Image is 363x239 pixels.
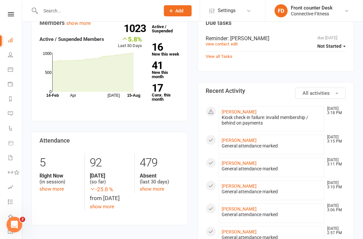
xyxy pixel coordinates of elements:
[7,217,22,232] iframe: Intercom live chat
[324,204,345,212] time: [DATE] 3:06 PM
[228,35,269,42] span: : [PERSON_NAME]
[222,183,257,189] a: [PERSON_NAME]
[39,6,155,15] input: Search...
[291,11,333,17] div: Connective Fitness
[222,161,257,166] a: [PERSON_NAME]
[231,42,238,46] a: edit
[8,136,23,151] a: Product Sales
[8,33,23,48] a: Dashboard
[324,158,345,166] time: [DATE] 3:11 PM
[222,212,321,217] div: General attendance marked
[222,189,321,195] div: General attendance marked
[124,24,149,33] strong: 1023
[39,173,80,179] strong: Right Now
[20,217,25,222] span: 2
[222,138,257,143] a: [PERSON_NAME]
[317,40,346,52] button: Not Started
[118,35,142,43] div: 5.8%
[90,173,130,185] div: (so far)
[39,173,80,185] div: (in session)
[8,48,23,63] a: People
[90,204,114,210] a: show more
[206,88,346,94] h3: Recent Activity
[39,137,180,144] h3: Attendance
[152,83,180,101] a: 17Canx. this month
[164,5,192,16] button: Add
[90,153,130,173] div: 92
[152,42,177,52] strong: 16
[222,143,321,149] div: General attendance marked
[152,60,180,79] a: 41New this month
[303,90,330,96] span: All activities
[8,210,23,225] a: What's New
[39,186,64,192] a: show more
[222,166,321,172] div: General attendance marked
[206,35,346,42] div: Reminder
[8,63,23,77] a: Calendar
[324,107,345,115] time: [DATE] 3:18 PM
[39,36,104,42] strong: Active / Suspended Members
[90,173,130,179] strong: [DATE]
[222,115,321,126] div: Kiosk check-in failure: invalid membership / behind on payments
[206,54,232,59] a: View all Tasks
[206,42,229,46] a: view contact
[218,3,236,18] span: Settings
[140,186,164,192] a: show more
[8,180,23,195] a: Assessments
[152,42,180,56] a: 16New this week
[206,20,346,26] h3: Due tasks
[275,4,288,17] div: FD
[317,43,341,49] span: Not Started
[90,185,130,203] div: from [DATE]
[118,35,142,49] div: Last 30 Days
[295,88,346,99] button: All activities
[8,92,23,107] a: Reports
[8,77,23,92] a: Payments
[39,153,80,173] div: 5
[152,83,177,93] strong: 17
[152,60,177,70] strong: 41
[175,8,183,13] span: Add
[149,20,177,38] a: 1023Active / Suspended
[222,206,257,212] a: [PERSON_NAME]
[222,109,257,114] a: [PERSON_NAME]
[90,185,130,194] span: -25.8 %
[140,173,180,179] strong: Absent
[140,173,180,185] div: (last 30 days)
[324,135,345,144] time: [DATE] 3:15 PM
[39,20,180,26] h3: Members
[66,20,91,26] a: show more
[140,153,180,173] div: 479
[291,5,333,11] div: Front counter Desk
[324,227,345,235] time: [DATE] 2:57 PM
[324,181,345,189] time: [DATE] 3:10 PM
[222,229,257,234] a: [PERSON_NAME]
